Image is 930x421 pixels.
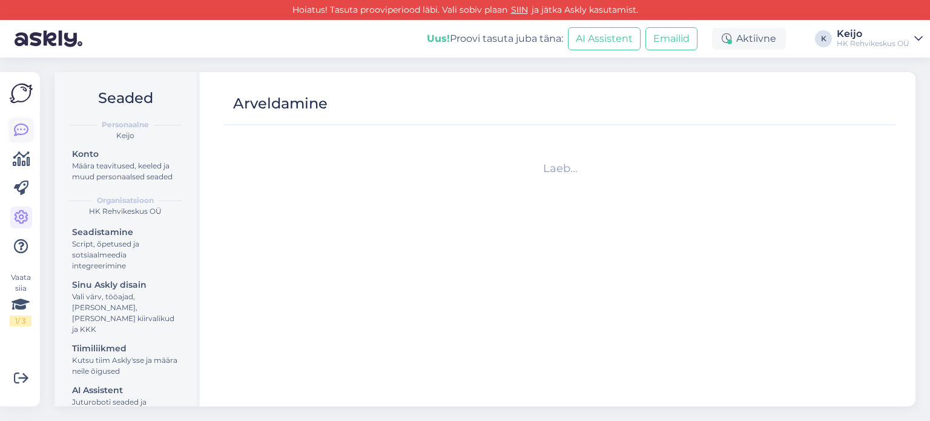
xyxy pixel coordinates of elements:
div: Script, õpetused ja sotsiaalmeedia integreerimine [72,239,181,271]
a: AI AssistentJuturoboti seaded ja dokumentide lisamine [67,382,186,420]
div: Määra teavitused, keeled ja muud personaalsed seaded [72,161,181,182]
a: TiimiliikmedKutsu tiim Askly'sse ja määra neile õigused [67,340,186,379]
a: SeadistamineScript, õpetused ja sotsiaalmeedia integreerimine [67,224,186,273]
div: Sinu Askly disain [72,279,181,291]
button: AI Assistent [568,27,641,50]
div: Kutsu tiim Askly'sse ja määra neile õigused [72,355,181,377]
b: Personaalne [102,119,149,130]
a: KeijoHK Rehvikeskus OÜ [837,29,923,48]
div: Juturoboti seaded ja dokumentide lisamine [72,397,181,419]
div: Keijo [64,130,186,141]
button: Emailid [645,27,697,50]
div: Arveldamine [233,92,328,115]
div: Proovi tasuta juba täna: [427,31,563,46]
img: Askly Logo [10,82,33,105]
div: 1 / 3 [10,316,31,327]
div: Aktiivne [712,28,786,50]
div: Konto [72,148,181,161]
a: Sinu Askly disainVali värv, tööajad, [PERSON_NAME], [PERSON_NAME] kiirvalikud ja KKK [67,277,186,337]
div: HK Rehvikeskus OÜ [837,39,909,48]
div: Tiimiliikmed [72,342,181,355]
b: Uus! [427,33,450,44]
div: Keijo [837,29,909,39]
div: HK Rehvikeskus OÜ [64,206,186,217]
div: Vali värv, tööajad, [PERSON_NAME], [PERSON_NAME] kiirvalikud ja KKK [72,291,181,335]
b: Organisatsioon [97,195,154,206]
div: Vaata siia [10,272,31,327]
div: AI Assistent [72,384,181,397]
h2: Seaded [64,87,186,110]
a: SIIN [507,4,532,15]
div: Seadistamine [72,226,181,239]
div: Laeb... [229,161,891,177]
div: K [815,30,832,47]
a: KontoMäära teavitused, keeled ja muud personaalsed seaded [67,146,186,184]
